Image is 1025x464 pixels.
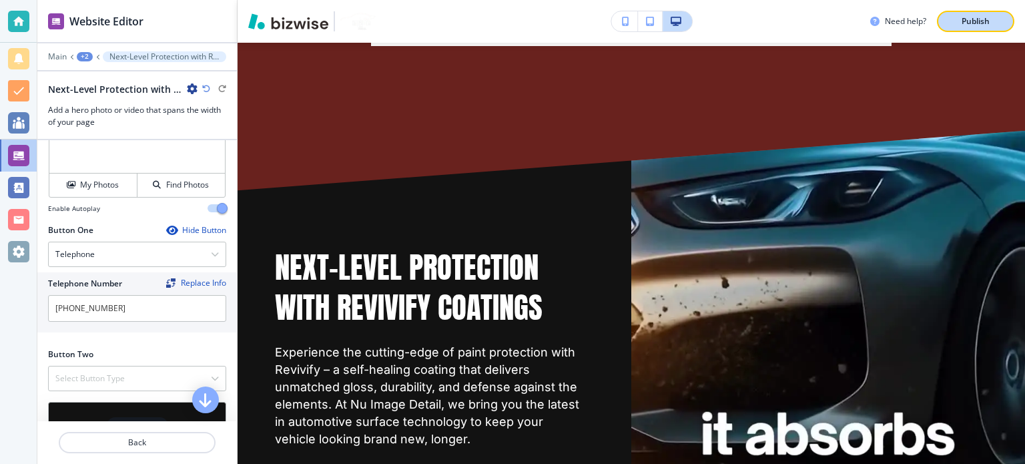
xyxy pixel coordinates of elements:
[48,104,226,128] h3: Add a hero photo or video that spans the width of your page
[166,278,226,289] span: Find and replace this information across Bizwise
[166,278,226,288] button: ReplaceReplace Info
[166,225,226,236] button: Hide Button
[48,278,122,290] h2: Telephone Number
[59,432,216,453] button: Back
[109,52,220,61] p: Next-Level Protection with Revivify Coatings
[275,344,583,447] p: Experience the cutting-edge of paint protection with Revivify – a self-healing coating that deliv...
[137,174,225,197] button: Find Photos
[48,349,93,361] h2: Button Two
[248,13,328,29] img: Bizwise Logo
[48,224,93,236] h2: Button One
[121,419,154,431] h4: #121212
[55,373,125,385] h4: Select Button Type
[80,179,119,191] h4: My Photos
[69,13,143,29] h2: Website Editor
[48,13,64,29] img: editor icon
[60,437,214,449] p: Back
[937,11,1014,32] button: Publish
[275,248,583,328] p: Next-Level Protection with Revivify Coatings
[103,51,226,62] button: Next-Level Protection with Revivify Coatings
[55,248,95,260] h4: Telephone
[166,278,176,288] img: Replace
[340,13,376,29] img: Your Logo
[77,52,93,61] button: +2
[962,15,990,27] p: Publish
[48,295,226,322] input: Ex. 561-222-1111
[885,15,926,27] h3: Need help?
[48,82,182,96] h2: Next-Level Protection with Revivify Coatings
[48,204,100,214] h4: Enable Autoplay
[48,111,226,198] div: My PhotosFind Photos
[48,52,67,61] button: Main
[49,174,137,197] button: My Photos
[166,278,226,288] div: Replace Info
[166,179,209,191] h4: Find Photos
